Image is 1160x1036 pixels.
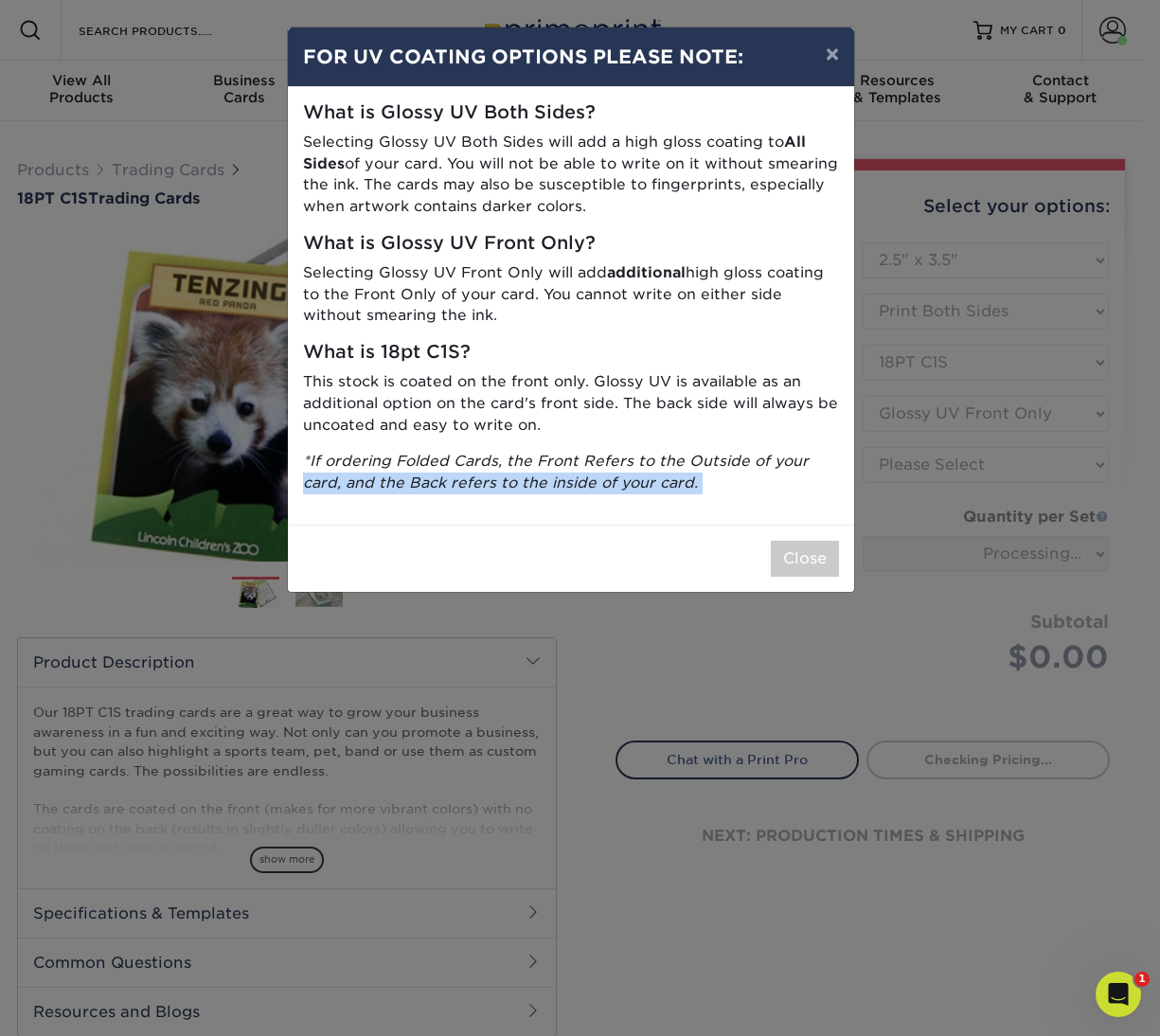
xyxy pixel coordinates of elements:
[303,371,839,436] p: This stock is coated on the front only. Glossy UV is available as an additional option on the car...
[303,233,839,255] h5: What is Glossy UV Front Only?
[607,263,686,281] strong: additional
[811,27,854,80] button: ×
[1096,972,1141,1017] iframe: Intercom live chat
[303,342,839,364] h5: What is 18pt C1S?
[303,133,806,172] strong: All Sides
[1134,972,1150,987] span: 1
[303,43,839,71] h4: FOR UV COATING OPTIONS PLEASE NOTE:
[303,262,839,327] p: Selecting Glossy UV Front Only will add high gloss coating to the Front Only of your card. You ca...
[771,541,839,577] button: Close
[303,132,839,218] p: Selecting Glossy UV Both Sides will add a high gloss coating to of your card. You will not be abl...
[303,102,839,124] h5: What is Glossy UV Both Sides?
[303,452,809,491] i: *If ordering Folded Cards, the Front Refers to the Outside of your card, and the Back refers to t...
